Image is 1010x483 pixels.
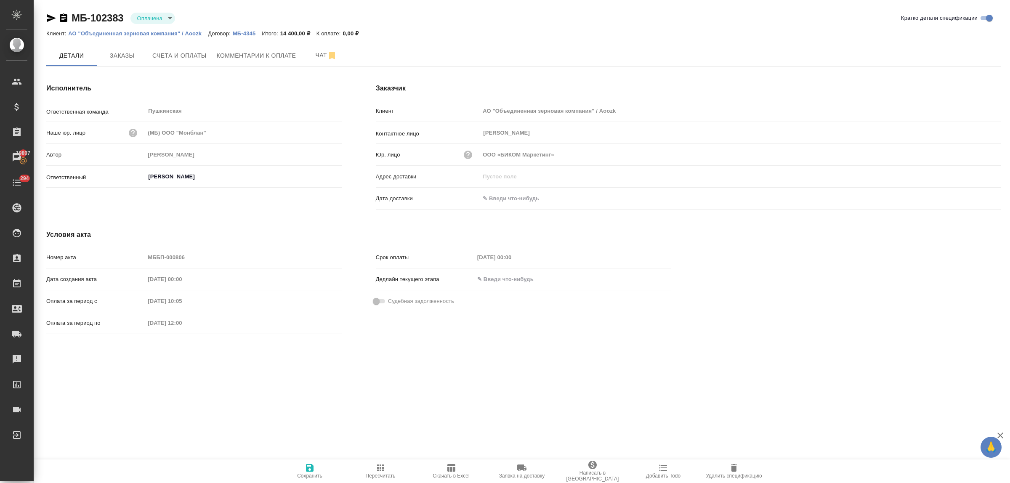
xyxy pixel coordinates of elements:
button: 🙏 [981,437,1002,458]
input: Пустое поле [145,251,342,263]
input: Пустое поле [145,273,218,285]
input: Пустое поле [480,105,1001,117]
span: Комментарии к оплате [217,50,296,61]
span: 🙏 [984,438,998,456]
p: Ответственная команда [46,108,145,116]
input: Пустое поле [480,149,1001,161]
p: Адрес доставки [376,172,480,181]
a: 294 [2,172,32,193]
span: Кратко детали спецификации [901,14,978,22]
p: Ответственный [46,173,145,182]
p: АО "Объединенная зерновая компания" / Aoozk [68,30,208,37]
button: Оплачена [135,15,165,22]
input: Пустое поле [474,251,548,263]
div: Оплачена [130,13,175,24]
p: 14 400,00 ₽ [280,30,316,37]
input: Пустое поле [145,317,218,329]
p: Клиент [376,107,480,115]
a: АО "Объединенная зерновая компания" / Aoozk [68,29,208,37]
p: Дата создания акта [46,275,145,284]
h4: Условия акта [46,230,671,240]
p: Срок оплаты [376,253,474,262]
input: ✎ Введи что-нибудь [474,273,548,285]
p: Дедлайн текущего этапа [376,275,474,284]
a: МБ-4345 [233,29,262,37]
span: 294 [15,174,34,183]
a: 19807 [2,147,32,168]
span: Детали [51,50,92,61]
input: ✎ Введи что-нибудь [480,192,553,204]
span: Чат [306,50,346,61]
p: Итого: [262,30,280,37]
p: МБ-4345 [233,30,262,37]
p: Дата доставки [376,194,480,203]
p: Юр. лицо [376,151,400,159]
span: 19807 [11,149,35,157]
button: Open [338,176,339,178]
p: Автор [46,151,145,159]
p: Оплата за период по [46,319,145,327]
p: Клиент: [46,30,68,37]
h4: Исполнитель [46,83,342,93]
p: 0,00 ₽ [343,30,365,37]
input: Пустое поле [145,149,342,161]
button: Скопировать ссылку для ЯМессенджера [46,13,56,23]
input: Пустое поле [145,127,342,139]
input: Пустое поле [145,295,218,307]
a: МБ-102383 [72,12,124,24]
h4: Заказчик [376,83,1001,93]
p: Оплата за период с [46,297,145,305]
p: Контактное лицо [376,130,480,138]
input: Пустое поле [480,170,1001,183]
span: Счета и оплаты [152,50,207,61]
p: Наше юр. лицо [46,129,85,137]
button: Скопировать ссылку [58,13,69,23]
p: Номер акта [46,253,145,262]
span: Заказы [102,50,142,61]
svg: Отписаться [327,50,337,61]
span: Судебная задолженность [388,297,454,305]
p: К оплате: [316,30,343,37]
p: Договор: [208,30,233,37]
